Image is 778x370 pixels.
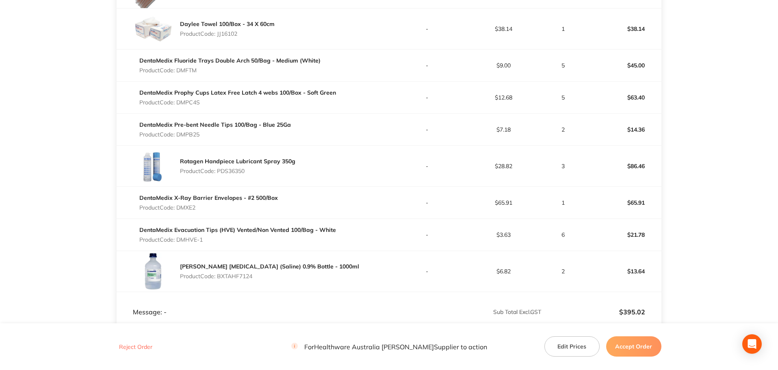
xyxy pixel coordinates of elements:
p: Product Code: DMPC4S [139,99,336,106]
p: 2 [542,126,585,133]
p: $395.02 [542,308,645,316]
p: - [390,26,465,32]
img: Ymh1OThsOA [133,251,173,292]
p: $38.14 [585,19,661,39]
p: 5 [542,94,585,101]
a: Daylee Towel 100/Box - 34 X 60cm [180,20,275,28]
p: 1 [542,26,585,32]
a: Rotagen Handpiece Lubricant Spray 350g [180,158,295,165]
p: 6 [542,232,585,238]
a: DentaMedix Fluoride Trays Double Arch 50/Bag - Medium (White) [139,57,321,64]
p: Product Code: BXTAHF7124 [180,273,359,279]
p: $65.91 [585,193,661,212]
p: $7.18 [466,126,541,133]
p: Product Code: DMFTM [139,67,321,74]
p: $12.68 [466,94,541,101]
a: DentaMedix Prophy Cups Latex Free Latch 4 webs 100/Box - Soft Green [139,89,336,96]
a: DentaMedix Evacuation Tips (HVE) Vented/Non Vented 100/Bag - White [139,226,336,234]
p: $6.82 [466,268,541,275]
p: - [390,94,465,101]
img: ZjF3cTZjaQ [133,146,173,186]
p: $86.46 [585,156,661,176]
button: Edit Prices [544,336,600,357]
p: 2 [542,268,585,275]
p: $9.00 [466,62,541,69]
p: $63.40 [585,88,661,107]
p: - [390,232,465,238]
p: $14.36 [585,120,661,139]
p: For Healthware Australia [PERSON_NAME] Supplier to action [291,343,487,351]
p: - [390,126,465,133]
p: $38.14 [466,26,541,32]
td: Message: - [117,292,389,316]
p: Product Code: DMPB25 [139,131,291,138]
p: Product Code: JJ16102 [180,30,275,37]
p: Product Code: PDS36350 [180,168,295,174]
p: 1 [542,199,585,206]
a: DentaMedix X-Ray Barrier Envelopes - #2 500/Box [139,194,278,201]
p: $3.63 [466,232,541,238]
p: 5 [542,62,585,69]
p: $65.91 [466,199,541,206]
p: - [390,268,465,275]
a: DentaMedix Pre-bent Needle Tips 100/Bag - Blue 25Ga [139,121,291,128]
p: $13.64 [585,262,661,281]
button: Reject Order [117,343,155,351]
img: a2pnOG5qNQ [133,9,173,49]
p: Product Code: DMXE2 [139,204,278,211]
div: Open Intercom Messenger [742,334,762,354]
p: - [390,62,465,69]
p: Sub Total Excl. GST [390,309,541,315]
p: Product Code: DMHVE-1 [139,236,336,243]
p: - [390,199,465,206]
p: $21.78 [585,225,661,245]
p: 3 [542,163,585,169]
a: [PERSON_NAME] [MEDICAL_DATA] (Saline) 0.9% Bottle - 1000ml [180,263,359,270]
p: $28.82 [466,163,541,169]
p: - [390,163,465,169]
p: $45.00 [585,56,661,75]
button: Accept Order [606,336,661,357]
